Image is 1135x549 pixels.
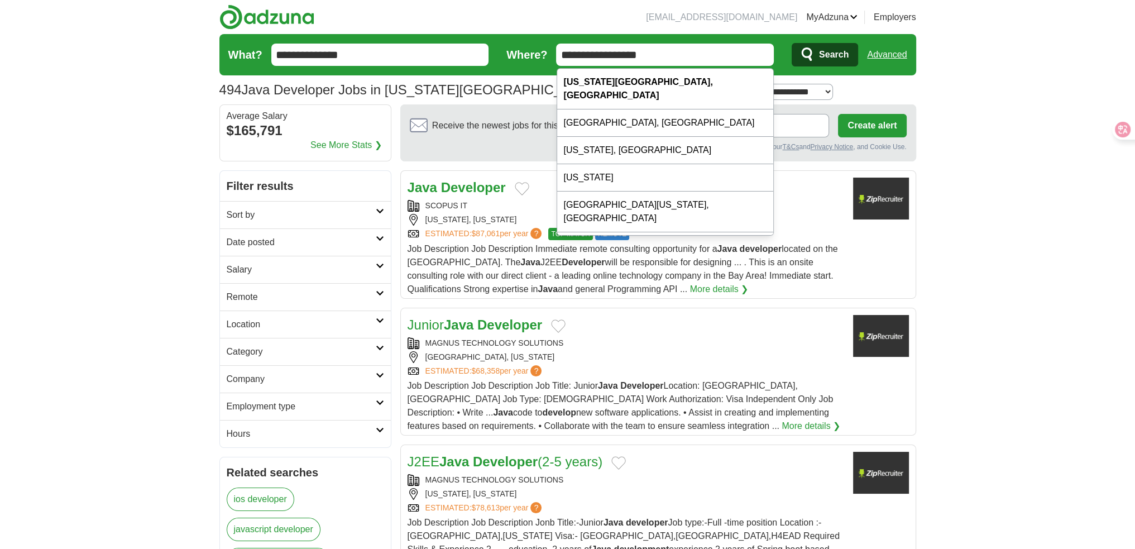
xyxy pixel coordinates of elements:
[220,420,391,447] a: Hours
[220,338,391,365] a: Category
[219,82,746,97] h1: Java Developer Jobs in [US_STATE][GEOGRAPHIC_DATA], [GEOGRAPHIC_DATA]
[408,180,506,195] a: Java Developer
[425,502,544,514] a: ESTIMATED:$78,613per year?
[227,488,294,511] a: ios developer
[439,454,469,469] strong: Java
[227,112,384,121] div: Average Salary
[227,427,376,441] h2: Hours
[220,365,391,393] a: Company
[626,518,668,527] strong: developer
[471,503,500,512] span: $78,613
[220,256,391,283] a: Salary
[530,365,542,376] span: ?
[220,311,391,338] a: Location
[867,44,907,66] a: Advanced
[408,200,844,212] div: SCOPUS IT
[227,518,320,541] a: javascript developer
[227,290,376,304] h2: Remote
[604,518,624,527] strong: Java
[853,452,909,494] img: Company logo
[425,365,544,377] a: ESTIMATED:$68,358per year?
[219,4,314,30] img: Adzuna logo
[227,464,384,481] h2: Related searches
[227,345,376,359] h2: Category
[477,317,542,332] strong: Developer
[551,319,566,333] button: Add to favorite jobs
[782,419,840,433] a: More details ❯
[562,257,605,267] strong: Developer
[220,283,391,311] a: Remote
[690,283,749,296] a: More details ❯
[853,315,909,357] img: Company logo
[408,381,834,431] span: Job Description Job Description Job Title: Junior Location: [GEOGRAPHIC_DATA], [GEOGRAPHIC_DATA] ...
[227,208,376,222] h2: Sort by
[471,229,500,238] span: $87,061
[473,454,538,469] strong: Developer
[310,139,382,152] a: See More Stats ❯
[506,46,547,63] label: Where?
[408,351,844,363] div: [GEOGRAPHIC_DATA], [US_STATE]
[219,80,242,100] span: 494
[874,11,916,24] a: Employers
[782,143,799,151] a: T&Cs
[227,373,376,386] h2: Company
[408,244,838,294] span: Job Description Job Description Immediate remote consulting opportunity for a located on the [GEO...
[515,182,529,195] button: Add to favorite jobs
[557,192,774,232] div: [GEOGRAPHIC_DATA][US_STATE], [GEOGRAPHIC_DATA]
[853,178,909,219] img: Company logo
[410,142,907,152] div: By creating an alert, you agree to our and , and Cookie Use.
[425,228,544,240] a: ESTIMATED:$87,061per year?
[557,164,774,192] div: [US_STATE]
[408,454,603,469] a: J2EEJava Developer(2-5 years)
[220,171,391,201] h2: Filter results
[646,11,797,24] li: [EMAIL_ADDRESS][DOMAIN_NAME]
[408,180,437,195] strong: Java
[810,143,853,151] a: Privacy Notice
[408,474,844,486] div: MAGNUS TECHNOLOGY SOLUTIONS
[564,77,713,100] strong: [US_STATE][GEOGRAPHIC_DATA], [GEOGRAPHIC_DATA]
[739,244,782,254] strong: developer
[717,244,737,254] strong: Java
[538,284,558,294] strong: Java
[220,393,391,420] a: Employment type
[557,137,774,164] div: [US_STATE], [GEOGRAPHIC_DATA]
[432,119,623,132] span: Receive the newest jobs for this search :
[493,408,513,417] strong: Java
[806,11,858,24] a: MyAdzuna
[227,121,384,141] div: $165,791
[548,228,592,240] span: TOP MATCH
[228,46,262,63] label: What?
[408,317,543,332] a: JuniorJava Developer
[441,180,506,195] strong: Developer
[408,214,844,226] div: [US_STATE], [US_STATE]
[444,317,473,332] strong: Java
[611,456,626,470] button: Add to favorite jobs
[838,114,906,137] button: Create alert
[792,43,858,66] button: Search
[542,408,576,417] strong: develop
[620,381,663,390] strong: Developer
[819,44,849,66] span: Search
[530,228,542,239] span: ?
[520,257,540,267] strong: Java
[220,228,391,256] a: Date posted
[227,318,376,331] h2: Location
[220,201,391,228] a: Sort by
[471,366,500,375] span: $68,358
[557,109,774,137] div: [GEOGRAPHIC_DATA], [GEOGRAPHIC_DATA]
[408,337,844,349] div: MAGNUS TECHNOLOGY SOLUTIONS
[227,400,376,413] h2: Employment type
[557,232,774,273] div: [US_STATE][GEOGRAPHIC_DATA][PERSON_NAME], [GEOGRAPHIC_DATA]
[227,263,376,276] h2: Salary
[408,488,844,500] div: [US_STATE], [US_STATE]
[530,502,542,513] span: ?
[598,381,618,390] strong: Java
[227,236,376,249] h2: Date posted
